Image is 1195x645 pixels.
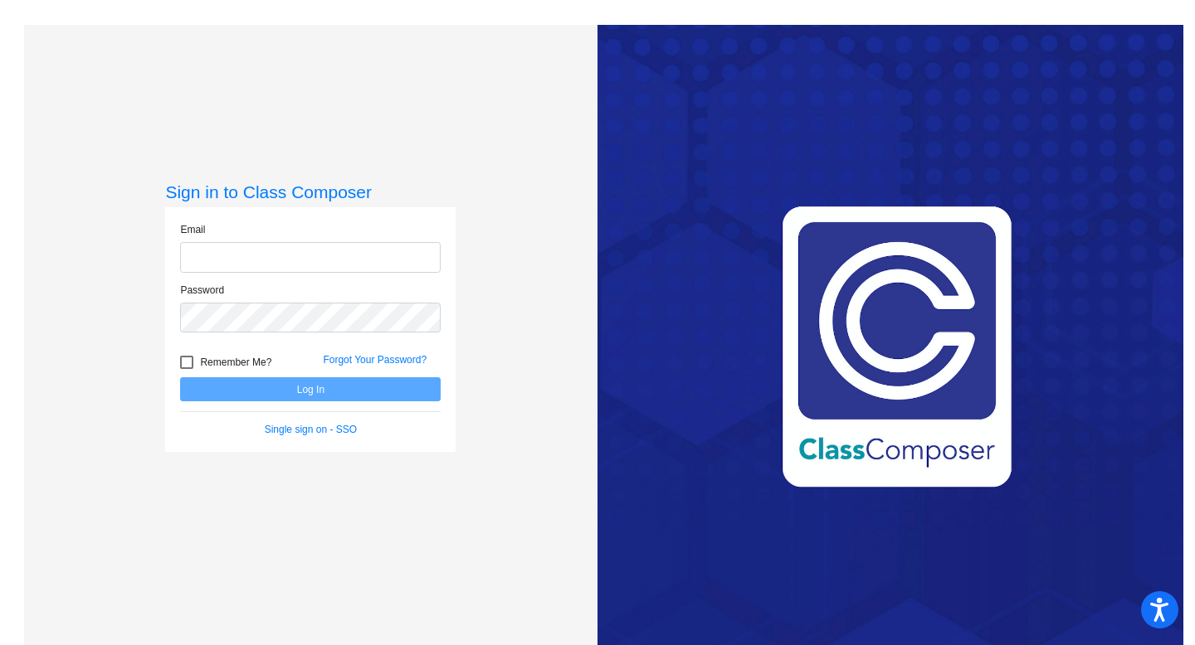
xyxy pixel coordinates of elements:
button: Log In [180,377,441,401]
a: Forgot Your Password? [323,354,427,366]
span: Remember Me? [200,352,271,372]
label: Password [180,283,224,298]
a: Single sign on - SSO [265,424,357,435]
h3: Sign in to Class Composer [165,182,456,202]
label: Email [180,222,205,237]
